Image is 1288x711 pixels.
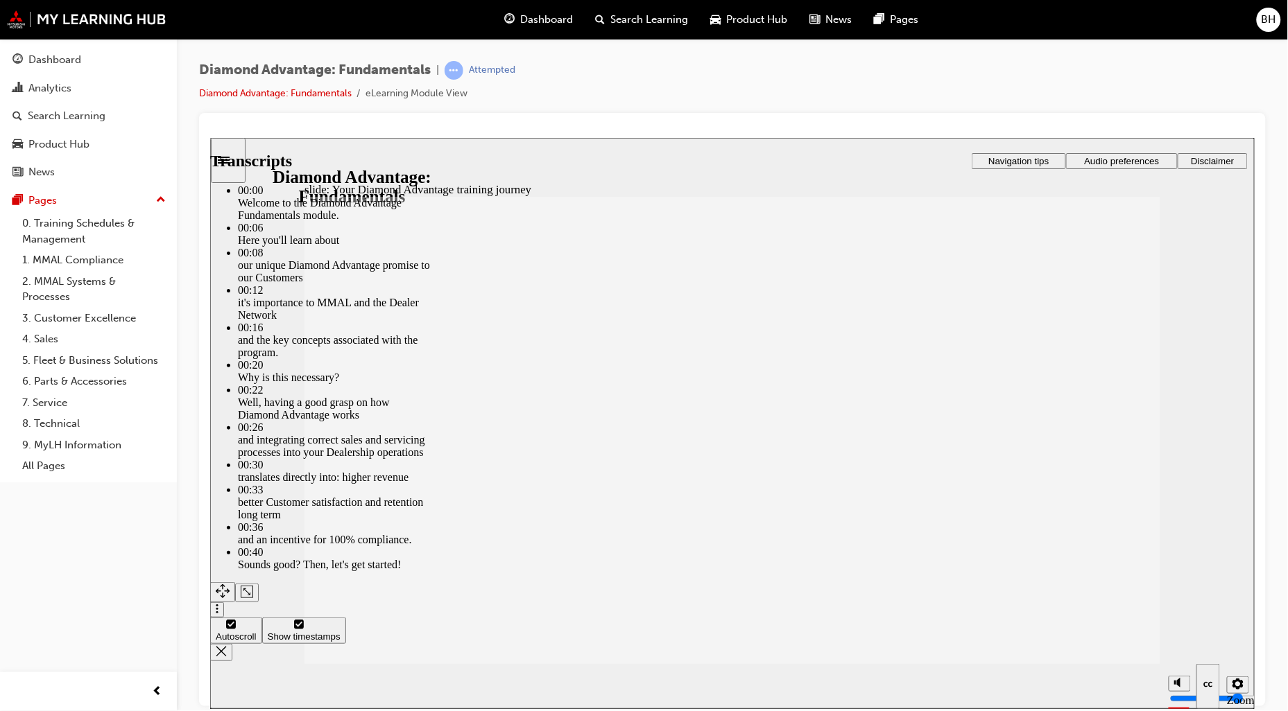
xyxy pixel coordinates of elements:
[12,166,23,179] span: news-icon
[12,54,23,67] span: guage-icon
[153,683,163,701] span: prev-icon
[875,11,885,28] span: pages-icon
[585,6,700,34] a: search-iconSearch Learning
[810,11,821,28] span: news-icon
[596,11,606,28] span: search-icon
[6,44,171,188] button: DashboardAnalyticsSearch LearningProduct HubNews
[12,110,22,123] span: search-icon
[436,62,439,78] span: |
[521,12,574,28] span: Dashboard
[17,413,171,434] a: 8. Technical
[12,139,23,151] span: car-icon
[494,6,585,34] a: guage-iconDashboard
[826,12,852,28] span: News
[445,61,463,80] span: learningRecordVerb_ATTEMPT-icon
[366,86,467,102] li: eLearning Module View
[28,52,81,68] div: Dashboard
[17,371,171,392] a: 6. Parts & Accessories
[17,308,171,329] a: 3. Customer Excellence
[727,12,788,28] span: Product Hub
[6,188,171,213] button: Pages
[1257,8,1281,32] button: BH
[6,132,171,157] a: Product Hub
[17,328,171,350] a: 4. Sales
[199,87,352,99] a: Diamond Advantage: Fundamentals
[7,10,166,28] img: mmal
[17,213,171,249] a: 0. Training Schedules & Management
[28,164,55,180] div: News
[505,11,515,28] span: guage-icon
[17,350,171,371] a: 5. Fleet & Business Solutions
[28,193,57,209] div: Pages
[6,159,171,185] a: News
[28,137,89,152] div: Product Hub
[156,191,166,209] span: up-icon
[17,271,171,308] a: 2. MMAL Systems & Processes
[711,11,721,28] span: car-icon
[28,80,71,96] div: Analytics
[469,64,515,77] div: Attempted
[199,62,431,78] span: Diamond Advantage: Fundamentals
[12,82,23,95] span: chart-icon
[700,6,799,34] a: car-iconProduct Hub
[611,12,689,28] span: Search Learning
[799,6,864,34] a: news-iconNews
[17,455,171,477] a: All Pages
[17,434,171,456] a: 9. MyLH Information
[17,392,171,414] a: 7. Service
[17,249,171,271] a: 1. MMAL Compliance
[28,108,105,124] div: Search Learning
[6,47,171,73] a: Dashboard
[12,195,23,207] span: pages-icon
[1262,12,1276,28] span: BH
[891,12,919,28] span: Pages
[864,6,930,34] a: pages-iconPages
[6,76,171,101] a: Analytics
[6,103,171,129] a: Search Learning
